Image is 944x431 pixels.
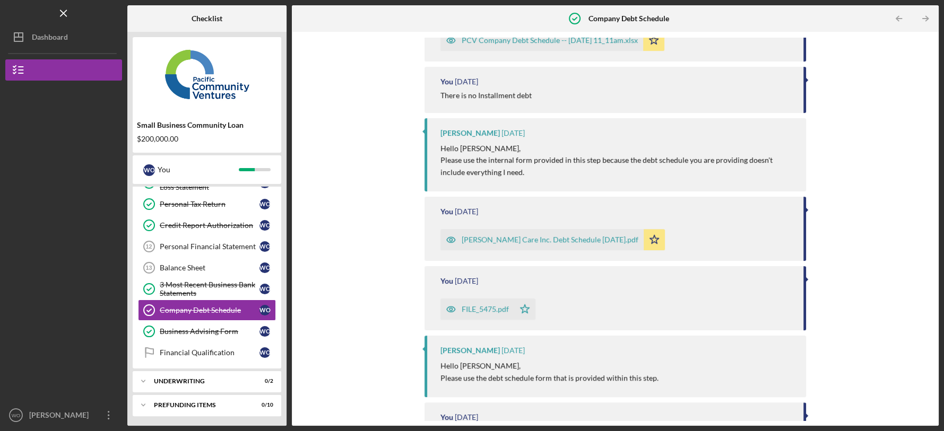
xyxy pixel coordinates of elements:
b: Company Debt Schedule [588,14,669,23]
button: WO[PERSON_NAME] [5,404,122,426]
div: W O [259,347,270,358]
div: [PERSON_NAME] Care Inc. Debt Schedule [DATE].pdf [462,235,638,244]
tspan: 13 [145,265,152,271]
div: 0 / 2 [254,378,273,384]
div: Financial Qualification [160,348,259,357]
a: Company Debt ScheduleWO [138,300,276,321]
a: 3 Most Recent Business Bank StatementsWO [138,278,276,300]
div: Credit Report Authorization [160,221,259,230]
div: [PERSON_NAME] [440,129,500,137]
div: $200,000.00 [137,135,277,143]
time: 2025-09-18 19:28 [501,346,525,355]
div: Underwriting [154,378,247,384]
div: FILE_5475.pdf [462,305,509,313]
div: 0 / 10 [254,402,273,408]
div: W O [259,284,270,294]
div: You [440,413,453,421]
a: Personal Tax ReturnWO [138,193,276,215]
div: You [440,77,453,86]
div: W O [259,220,270,231]
p: Please use the internal form provided in this step because the debt schedule you are providing do... [440,154,795,178]
b: Checklist [192,14,222,23]
p: Hello [PERSON_NAME], [440,143,795,154]
div: W O [259,241,270,252]
div: Business Advising Form [160,327,259,336]
a: Financial QualificationWO [138,342,276,363]
div: W O [259,199,270,209]
div: You [440,277,453,285]
p: Hello [PERSON_NAME], [440,360,659,372]
div: [PERSON_NAME] [27,404,96,428]
div: [PERSON_NAME] [440,346,500,355]
button: [PERSON_NAME] Care Inc. Debt Schedule [DATE].pdf [440,229,665,250]
a: Credit Report AuthorizationWO [138,215,276,236]
div: Company Debt Schedule [160,306,259,314]
div: PCV Company Debt Schedule -- [DATE] 11_11am.xlsx [462,36,638,45]
div: W O [259,305,270,315]
a: 13Balance SheetWO [138,257,276,278]
div: W O [259,326,270,337]
tspan: 12 [145,243,152,250]
p: Please use the debt schedule form that is provided within this step. [440,372,659,384]
div: W O [143,164,155,176]
div: You [158,161,239,179]
time: 2025-09-15 17:25 [455,413,478,421]
div: You [440,207,453,216]
div: Balance Sheet [160,263,259,272]
div: Personal Financial Statement [160,242,259,251]
a: Business Advising FormWO [138,321,276,342]
text: WO [12,412,21,418]
button: FILE_5475.pdf [440,298,535,320]
button: Dashboard [5,27,122,48]
img: Product logo [133,42,281,106]
time: 2025-09-30 15:11 [455,77,478,86]
div: 3 Most Recent Business Bank Statements [160,280,259,297]
div: Personal Tax Return [160,200,259,208]
time: 2025-09-29 23:08 [501,129,525,137]
div: There is no Installment debt [440,91,532,100]
button: PCV Company Debt Schedule -- [DATE] 11_11am.xlsx [440,30,664,51]
a: 12Personal Financial StatementWO [138,236,276,257]
div: Dashboard [32,27,68,50]
div: Prefunding Items [154,402,247,408]
div: Small Business Community Loan [137,121,277,129]
time: 2025-09-29 16:30 [455,207,478,216]
div: W O [259,262,270,273]
time: 2025-09-29 16:29 [455,277,478,285]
